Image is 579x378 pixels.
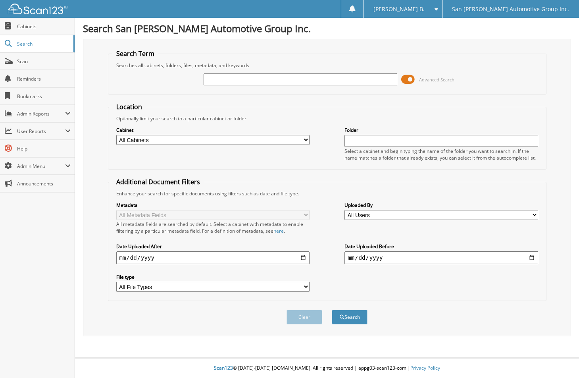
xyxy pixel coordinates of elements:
[17,58,71,65] span: Scan
[17,128,65,135] span: User Reports
[116,243,310,250] label: Date Uploaded After
[214,364,233,371] span: Scan123
[287,310,322,324] button: Clear
[112,115,542,122] div: Optionally limit your search to a particular cabinet or folder
[17,40,69,47] span: Search
[332,310,367,324] button: Search
[344,202,538,208] label: Uploaded By
[17,145,71,152] span: Help
[112,62,542,69] div: Searches all cabinets, folders, files, metadata, and keywords
[116,251,310,264] input: start
[344,251,538,264] input: end
[112,102,146,111] legend: Location
[116,127,310,133] label: Cabinet
[410,364,440,371] a: Privacy Policy
[17,180,71,187] span: Announcements
[419,77,454,83] span: Advanced Search
[17,163,65,170] span: Admin Menu
[17,110,65,117] span: Admin Reports
[17,93,71,100] span: Bookmarks
[116,221,310,234] div: All metadata fields are searched by default. Select a cabinet with metadata to enable filtering b...
[17,23,71,30] span: Cabinets
[373,7,425,12] span: [PERSON_NAME] B.
[83,22,571,35] h1: Search San [PERSON_NAME] Automotive Group Inc.
[116,274,310,280] label: File type
[116,202,310,208] label: Metadata
[75,359,579,378] div: © [DATE]-[DATE] [DOMAIN_NAME]. All rights reserved | appg03-scan123-com |
[8,4,67,14] img: scan123-logo-white.svg
[112,49,158,58] legend: Search Term
[344,127,538,133] label: Folder
[344,148,538,161] div: Select a cabinet and begin typing the name of the folder you want to search in. If the name match...
[273,228,284,234] a: here
[452,7,569,12] span: San [PERSON_NAME] Automotive Group Inc.
[17,75,71,82] span: Reminders
[344,243,538,250] label: Date Uploaded Before
[112,190,542,197] div: Enhance your search for specific documents using filters such as date and file type.
[112,177,204,186] legend: Additional Document Filters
